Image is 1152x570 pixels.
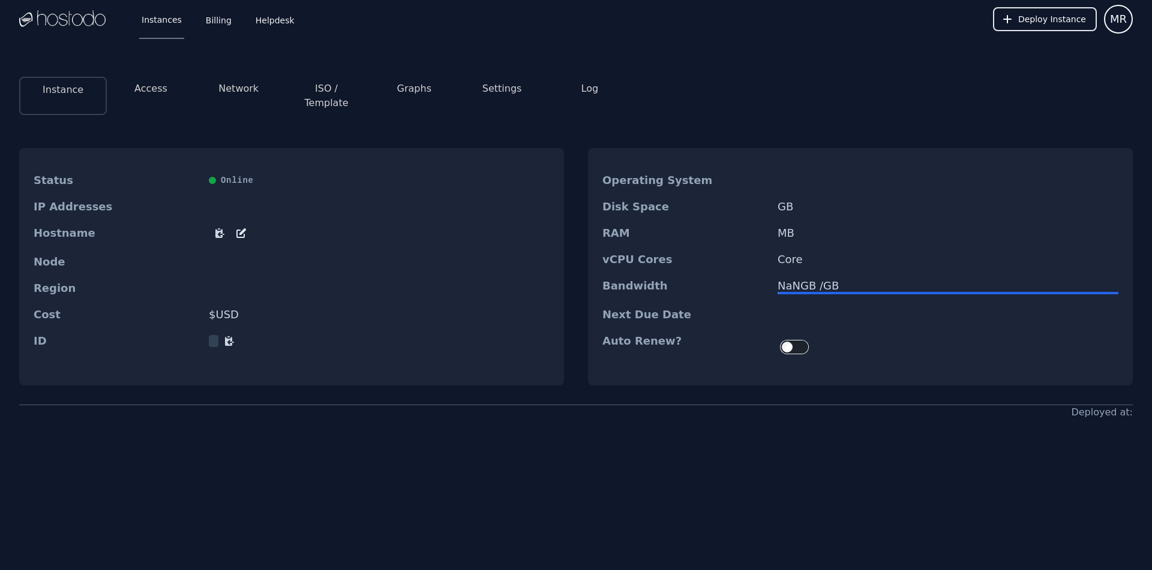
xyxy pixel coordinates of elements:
dt: ID [34,335,199,347]
dt: Status [34,174,199,186]
button: Access [134,82,167,96]
button: User menu [1104,5,1133,34]
button: ISO / Template [292,82,361,110]
dt: vCPU Cores [602,254,768,266]
dt: Next Due Date [602,309,768,321]
dd: Core [778,254,1118,266]
dt: RAM [602,227,768,239]
dt: Region [34,282,199,294]
dt: Auto Renew? [602,335,768,359]
dt: Cost [34,309,199,321]
div: NaN GB / GB [778,280,1118,292]
dt: Disk Space [602,201,768,213]
dt: Bandwidth [602,280,768,294]
button: Log [581,82,599,96]
dt: Node [34,256,199,268]
span: Deploy Instance [1018,13,1086,25]
dt: IP Addresses [34,201,199,213]
button: Deploy Instance [993,7,1097,31]
dd: $ USD [209,309,550,321]
dt: Operating System [602,174,768,186]
button: Settings [482,82,522,96]
span: MR [1110,11,1127,28]
dt: Hostname [34,227,199,242]
dd: GB [778,201,1118,213]
button: Network [218,82,259,96]
button: Instance [43,83,83,97]
div: Online [209,174,550,186]
img: Logo [19,10,106,28]
dd: MB [778,227,1118,239]
div: Deployed at: [1071,405,1133,420]
button: Graphs [397,82,431,96]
